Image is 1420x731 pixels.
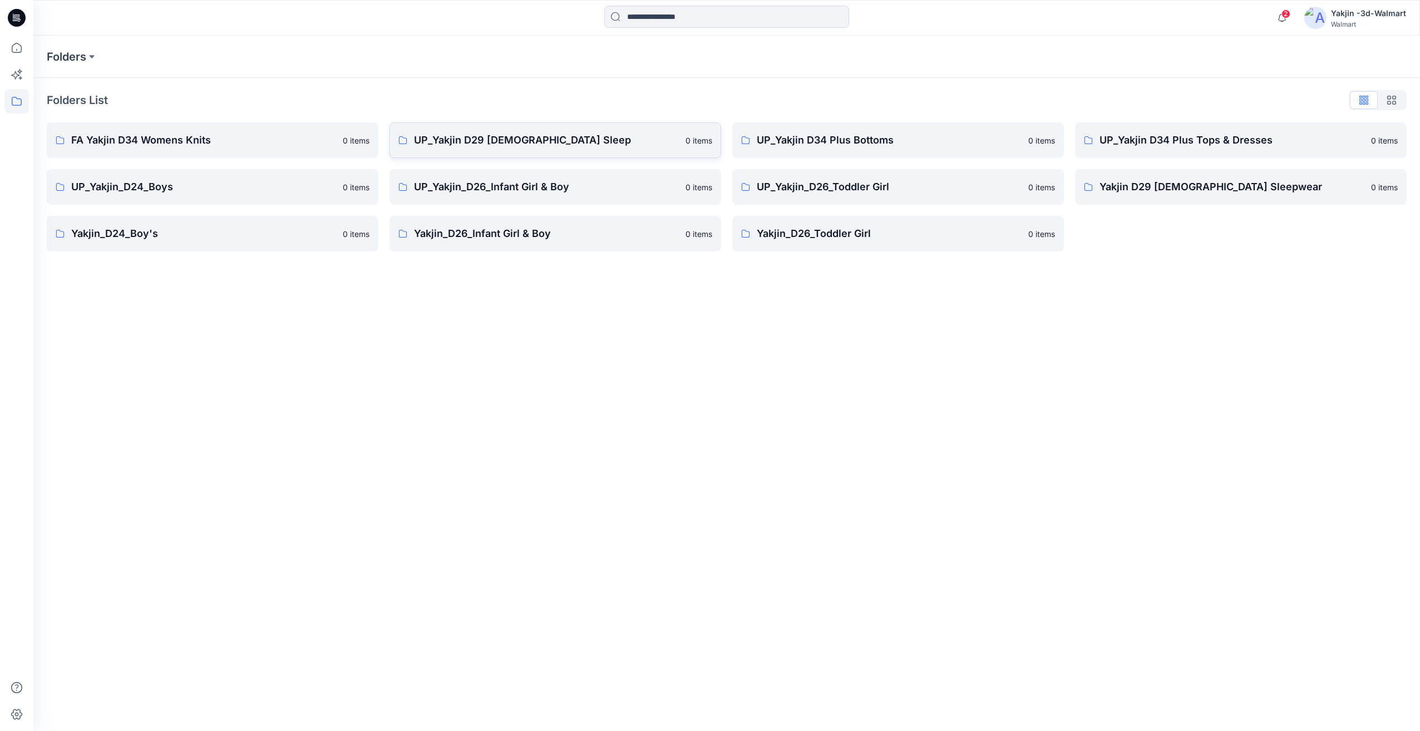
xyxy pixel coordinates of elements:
p: UP_Yakjin D29 [DEMOGRAPHIC_DATA] Sleep [414,132,679,148]
p: Yakjin_D24_Boy's [71,226,336,241]
p: 0 items [686,135,712,146]
a: UP_Yakjin D34 Plus Tops & Dresses0 items [1075,122,1407,158]
p: 0 items [343,228,369,240]
p: Yakjin_D26_Infant Girl & Boy [414,226,679,241]
p: UP_Yakjin D34 Plus Tops & Dresses [1099,132,1364,148]
p: 0 items [1028,135,1055,146]
p: UP_Yakjin D34 Plus Bottoms [757,132,1022,148]
a: UP_Yakjin D29 [DEMOGRAPHIC_DATA] Sleep0 items [389,122,721,158]
a: Folders [47,49,86,65]
p: UP_Yakjin_D26_Toddler Girl [757,179,1022,195]
p: 0 items [1028,228,1055,240]
p: 0 items [1028,181,1055,193]
p: 0 items [343,135,369,146]
p: Folders List [47,92,108,108]
a: UP_Yakjin_D26_Toddler Girl0 items [732,169,1064,205]
p: FA Yakjin D34 Womens Knits [71,132,336,148]
p: 0 items [1371,135,1398,146]
a: UP_Yakjin_D26_Infant Girl & Boy0 items [389,169,721,205]
a: UP_Yakjin D34 Plus Bottoms0 items [732,122,1064,158]
a: Yakjin_D26_Toddler Girl0 items [732,216,1064,251]
p: UP_Yakjin_D26_Infant Girl & Boy [414,179,679,195]
span: 2 [1281,9,1290,18]
a: Yakjin D29 [DEMOGRAPHIC_DATA] Sleepwear0 items [1075,169,1407,205]
p: Yakjin D29 [DEMOGRAPHIC_DATA] Sleepwear [1099,179,1364,195]
a: Yakjin_D26_Infant Girl & Boy0 items [389,216,721,251]
a: Yakjin_D24_Boy's0 items [47,216,378,251]
p: 0 items [343,181,369,193]
div: Yakjin -3d-Walmart [1331,7,1406,20]
p: 0 items [1371,181,1398,193]
div: Walmart [1331,20,1406,28]
p: Yakjin_D26_Toddler Girl [757,226,1022,241]
a: FA Yakjin D34 Womens Knits0 items [47,122,378,158]
img: avatar [1304,7,1327,29]
p: UP_Yakjin_D24_Boys [71,179,336,195]
p: 0 items [686,228,712,240]
p: 0 items [686,181,712,193]
a: UP_Yakjin_D24_Boys0 items [47,169,378,205]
